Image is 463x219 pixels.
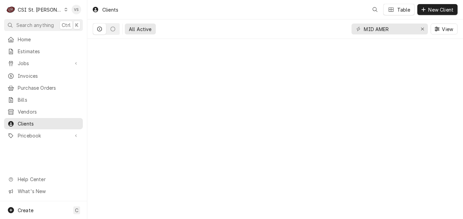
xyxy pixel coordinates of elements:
span: Vendors [18,108,79,115]
a: Go to Help Center [4,174,83,185]
a: Home [4,34,83,45]
span: Purchase Orders [18,84,79,91]
a: Clients [4,118,83,129]
a: Go to Jobs [4,58,83,69]
span: Jobs [18,60,69,67]
span: Invoices [18,72,79,79]
span: Help Center [18,176,79,183]
a: Go to Pricebook [4,130,83,141]
span: Estimates [18,48,79,55]
div: All Active [129,26,152,33]
div: Vicky Stuesse's Avatar [72,5,81,14]
span: Create [18,207,33,213]
input: Keyword search [364,24,415,34]
a: Estimates [4,46,83,57]
a: Bills [4,94,83,105]
button: Search anythingCtrlK [4,19,83,31]
a: Invoices [4,70,83,82]
span: Ctrl [62,21,71,29]
button: View [431,24,458,34]
div: CSI St. [PERSON_NAME] [18,6,62,13]
button: Open search [370,4,380,15]
div: Table [397,6,410,13]
span: K [75,21,78,29]
div: CSI St. Louis's Avatar [6,5,16,14]
span: Bills [18,96,79,103]
span: Pricebook [18,132,69,139]
span: Clients [18,120,79,127]
span: New Client [427,6,455,13]
span: C [75,207,78,214]
span: View [440,26,454,33]
a: Go to What's New [4,186,83,197]
span: Search anything [16,21,54,29]
div: C [6,5,16,14]
button: Erase input [417,24,428,34]
a: Vendors [4,106,83,117]
span: What's New [18,188,79,195]
a: Purchase Orders [4,82,83,93]
span: Home [18,36,79,43]
div: VS [72,5,81,14]
button: New Client [417,4,458,15]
